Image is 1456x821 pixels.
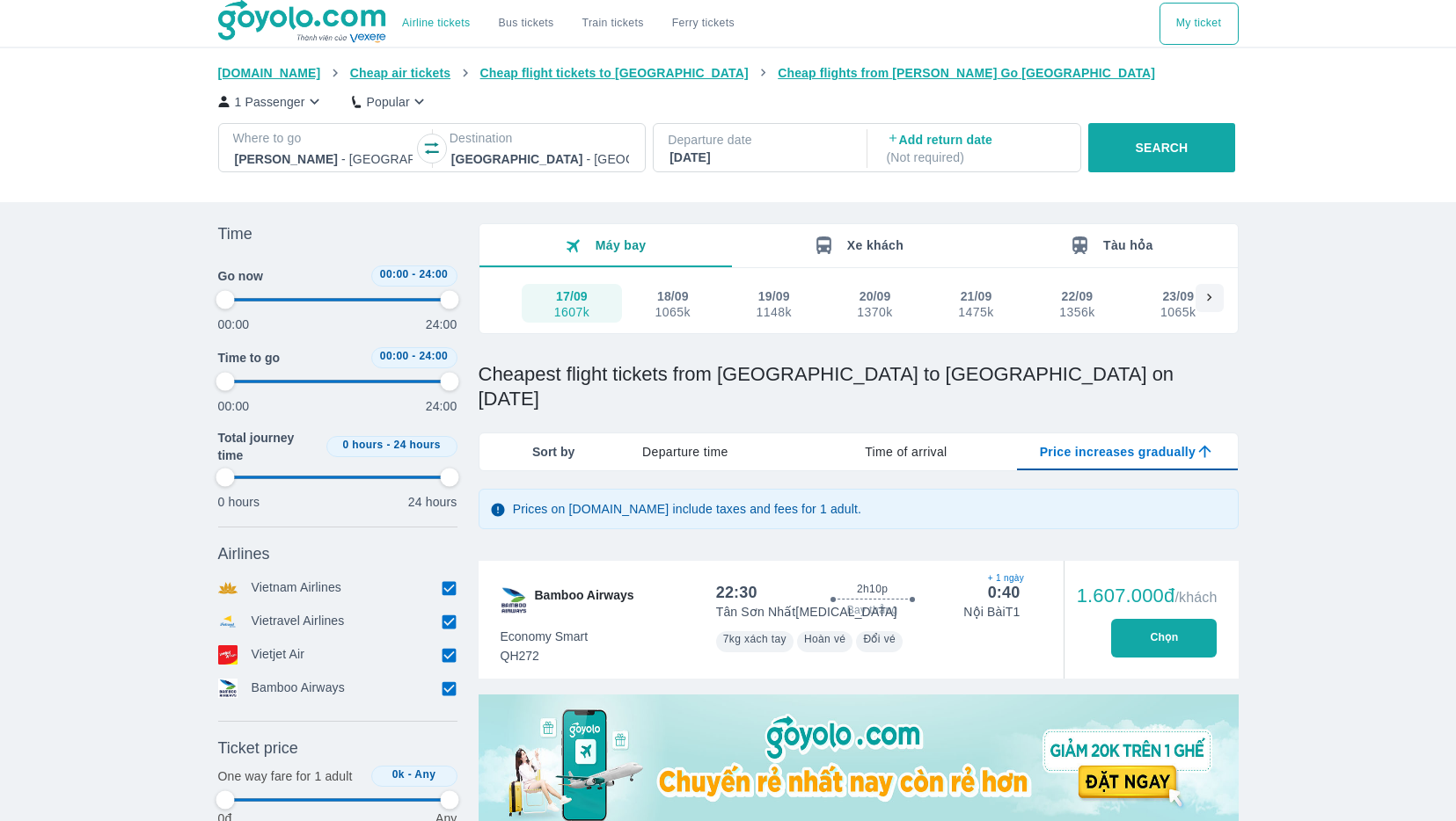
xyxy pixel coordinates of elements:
span: Departure time [642,443,728,461]
p: SEARCH [1135,139,1188,156]
a: Train tickets [568,3,658,45]
div: 1607k [554,305,589,319]
div: 17/09 [556,287,588,305]
p: Popular [367,93,410,111]
span: /khách [1174,590,1217,605]
span: 00:00 [380,350,409,362]
p: Vietnam Airlines [252,578,342,598]
span: 24:00 [419,350,448,362]
p: Vietravel Airlines [252,612,345,631]
span: Bamboo Airways [535,586,634,614]
p: 24 hours [408,493,457,511]
button: Chọn [1111,619,1217,658]
span: 0k [392,768,405,781]
span: Go now [218,267,263,285]
img: QH [500,586,528,614]
div: 20/09 [860,287,891,305]
span: - [412,268,415,280]
div: 1356k [1059,305,1094,319]
p: 24:00 [426,397,457,415]
span: 2h10p [857,582,888,596]
p: Departure date [668,131,849,149]
div: 1065k [655,305,691,319]
span: 7kg xách tay [723,633,787,645]
nav: breadcrumb [218,64,1239,82]
div: choose transportation mode [388,3,749,45]
span: Ticket price [218,737,298,759]
div: 1370k [857,305,892,319]
p: Where to go [233,129,414,147]
p: Tân Sơn Nhất [MEDICAL_DATA] [716,603,897,621]
button: Popular [352,92,428,111]
div: 19/09 [758,287,790,305]
p: ( Not required ) [887,149,1065,166]
span: - [412,350,415,362]
span: [DOMAIN_NAME] [218,66,321,80]
span: Economy Smart [501,628,589,645]
div: 1148k [756,305,791,319]
div: 21/09 [961,287,992,305]
div: 1475k [958,305,993,319]
span: 24 hours [394,439,441,451]
p: 0 hours [218,493,260,511]
a: Bus tickets [498,17,553,30]
span: Xe khách [847,238,904,252]
h1: Cheapest flight tickets from [GEOGRAPHIC_DATA] to [GEOGRAPHIC_DATA] on [DATE] [479,362,1239,411]
div: 22/09 [1062,287,1094,305]
div: 1065k [1160,305,1196,319]
span: Cheap flights from [PERSON_NAME] Go [GEOGRAPHIC_DATA] [778,66,1155,80]
span: Time [218,223,252,244]
span: 24:00 [419,268,448,280]
div: 18/09 [657,287,689,305]
span: Price increases gradually [1040,443,1196,461]
span: + 1 ngày [988,571,1021,585]
span: Sort by [532,443,574,461]
div: [DATE] [669,149,847,166]
div: scrollable day and price [522,284,1196,323]
span: Time of arrival [865,443,947,461]
span: Airlines [218,543,270,564]
p: Prices on [DOMAIN_NAME] include taxes and fees for 1 adult. [513,500,861,518]
span: Any [414,768,435,781]
span: Hoàn vé [804,633,846,645]
span: Time to go [218,349,281,367]
span: Cheap air tickets [350,66,450,80]
button: SEARCH [1088,123,1235,172]
span: Đổi vé [863,633,896,645]
div: 1.607.000đ [1077,585,1218,607]
div: 22:30 [716,582,757,603]
button: Ferry tickets [658,3,749,45]
span: Total journey time [218,429,319,464]
button: 1 Passenger [218,92,324,111]
div: 0:40 [988,582,1021,603]
p: One way fare for 1 adult [218,767,353,785]
span: 0 hours [343,439,384,451]
span: 00:00 [380,268,409,280]
p: 1 Passenger [235,93,305,111]
button: My ticket [1160,3,1239,45]
p: 00:00 [218,316,250,333]
span: QH272 [501,647,589,665]
p: 00:00 [218,397,250,415]
span: Máy bay [596,238,647,252]
div: 23/09 [1162,287,1194,305]
span: Cheap flight tickets to [GEOGRAPHIC_DATA] [480,66,749,80]
p: Nội Bài T1 [963,603,1020,621]
div: lab API tabs example [574,433,1237,470]
p: Destination [450,129,631,147]
span: Tàu hỏa [1103,238,1153,252]
span: - [386,439,390,451]
p: 24:00 [426,316,457,333]
a: Airline tickets [402,17,470,30]
p: Add return date [887,131,1065,166]
p: Vietjet Air [252,645,305,665]
p: Bamboo Airways [252,679,345,698]
span: - [408,768,412,781]
div: choose transportation mode [1160,3,1239,45]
